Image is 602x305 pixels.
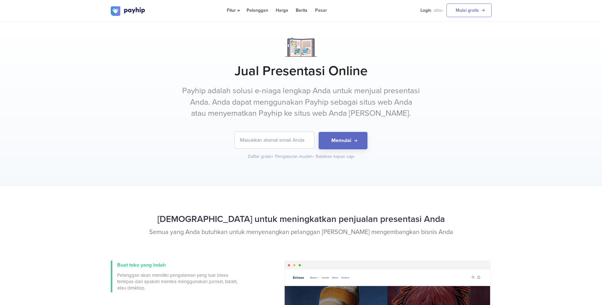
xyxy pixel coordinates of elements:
h2: [DEMOGRAPHIC_DATA] untuk meningkatkan penjualan presentasi Anda [111,211,492,228]
span: Pelanggan akan memiliki pengalaman yang luar biasa terlepas dari apakah mereka menggunakan ponsel... [117,272,238,291]
button: Memulai [319,132,367,149]
span: • [312,154,314,159]
span: Fitur [227,8,239,13]
h1: Jual Presentasi Online [111,63,492,79]
img: logo.svg [111,6,146,16]
div: Daftar gratis [248,153,274,160]
p: Payhip adalah solusi e-niaga lengkap Anda untuk menjual presentasi Anda. Anda dapat menggunakan P... [182,85,420,119]
a: Buat toko yang indah Pelanggan akan memiliki pengalaman yang luar biasa terlepas dari apakah mere... [111,261,238,292]
div: Batalkan kapan saja [316,153,354,160]
input: Masukkan alamat email Anda [235,132,314,148]
span: Buat toko yang indah [117,262,166,268]
span: • [272,154,273,159]
a: Mulai gratis [447,3,492,17]
div: Pengaturan mudah [275,153,314,160]
p: Semua yang Anda butuhkan untuk menyenangkan pelanggan [PERSON_NAME] mengembangkan bisnis Anda [111,228,492,237]
img: Notebook.png [285,38,317,57]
